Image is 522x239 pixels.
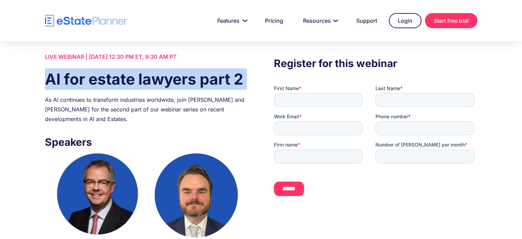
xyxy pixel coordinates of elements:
[45,52,248,62] div: LIVE WEBINAR | [DATE] 12:30 PM ET, 9:30 AM PT
[45,95,248,124] div: As AI continues to transform industries worldwide, join [PERSON_NAME] and [PERSON_NAME] for the s...
[274,55,477,71] h3: Register for this webinar
[295,14,345,28] a: Resources
[348,14,385,28] a: Support
[425,13,477,28] a: Start free trial
[257,14,291,28] a: Pricing
[209,14,253,28] a: Features
[45,15,127,27] a: home
[389,13,421,28] a: Login
[45,68,248,90] h1: AI for estate lawyers part 2
[45,134,248,150] h3: Speakers
[274,85,477,202] iframe: Form 0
